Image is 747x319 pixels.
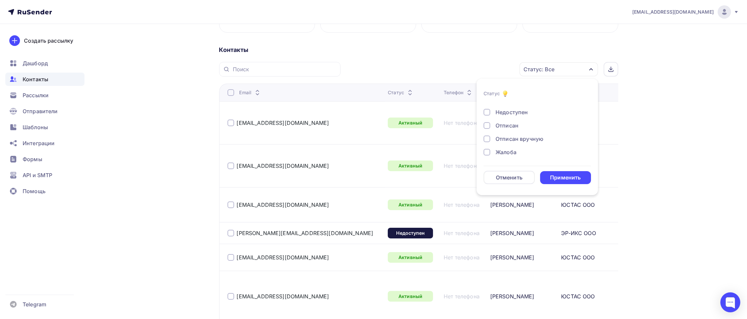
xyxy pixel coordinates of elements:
a: [EMAIL_ADDRESS][DOMAIN_NAME] [632,5,739,19]
a: Отправители [5,105,84,118]
div: Статус: Все [524,65,555,73]
div: Активный [388,291,433,302]
a: Нет телефона [444,201,480,209]
a: Дашборд [5,57,84,70]
div: Телефон [444,89,473,96]
input: Поиск [233,66,337,73]
div: Жалоба [496,148,517,156]
a: [EMAIL_ADDRESS][DOMAIN_NAME] [237,293,329,300]
div: Контакты [219,46,618,54]
span: API и SMTP [23,171,52,179]
a: Нет телефона [444,292,480,300]
a: Нет телефона [444,253,480,261]
div: Отписан вручную [496,135,543,143]
a: Шаблоны [5,121,84,134]
div: ЮСТАС ООО [561,253,595,261]
a: Нет телефона [444,119,480,127]
div: Применить [550,174,581,181]
div: Статус [388,89,414,96]
div: Отписан [496,122,519,130]
a: [EMAIL_ADDRESS][DOMAIN_NAME] [237,254,329,261]
div: Отменить [496,173,523,181]
div: ЭР-ИКС ООО [561,229,596,237]
ul: Статус: Все [477,79,598,195]
span: Контакты [23,75,48,83]
div: Активный [388,199,433,210]
a: Контакты [5,73,84,86]
span: Отправители [23,107,58,115]
div: Статус [484,90,500,97]
div: ЮСТАС ООО [561,201,595,209]
div: Активный [388,118,433,128]
a: [EMAIL_ADDRESS][DOMAIN_NAME] [237,120,329,126]
div: Создать рассылку [24,37,73,45]
a: Нет телефона [444,162,480,170]
a: Формы [5,153,84,166]
a: [PERSON_NAME][EMAIL_ADDRESS][DOMAIN_NAME] [237,230,373,236]
div: Активный [388,252,433,263]
a: [EMAIL_ADDRESS][DOMAIN_NAME] [237,201,329,208]
div: [PERSON_NAME] [490,292,534,300]
span: Помощь [23,187,46,195]
div: Активный [388,160,433,171]
span: [EMAIL_ADDRESS][DOMAIN_NAME] [632,9,714,15]
button: Статус: Все [519,62,598,77]
div: [PERSON_NAME] [490,201,534,209]
span: Формы [23,155,42,163]
a: Рассылки [5,89,84,102]
span: Шаблоны [23,123,48,131]
div: Недоступен [496,108,528,116]
div: [PERSON_NAME] [490,229,534,237]
div: Email [239,89,262,96]
span: Интеграции [23,139,55,147]
span: Дашборд [23,59,48,67]
div: Недоступен [388,228,433,238]
div: [PERSON_NAME] [490,253,534,261]
span: Рассылки [23,91,49,99]
div: ЮСТАС ООО [561,292,595,300]
a: [EMAIL_ADDRESS][DOMAIN_NAME] [237,162,329,169]
a: Нет телефона [444,229,480,237]
span: Telegram [23,300,46,308]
